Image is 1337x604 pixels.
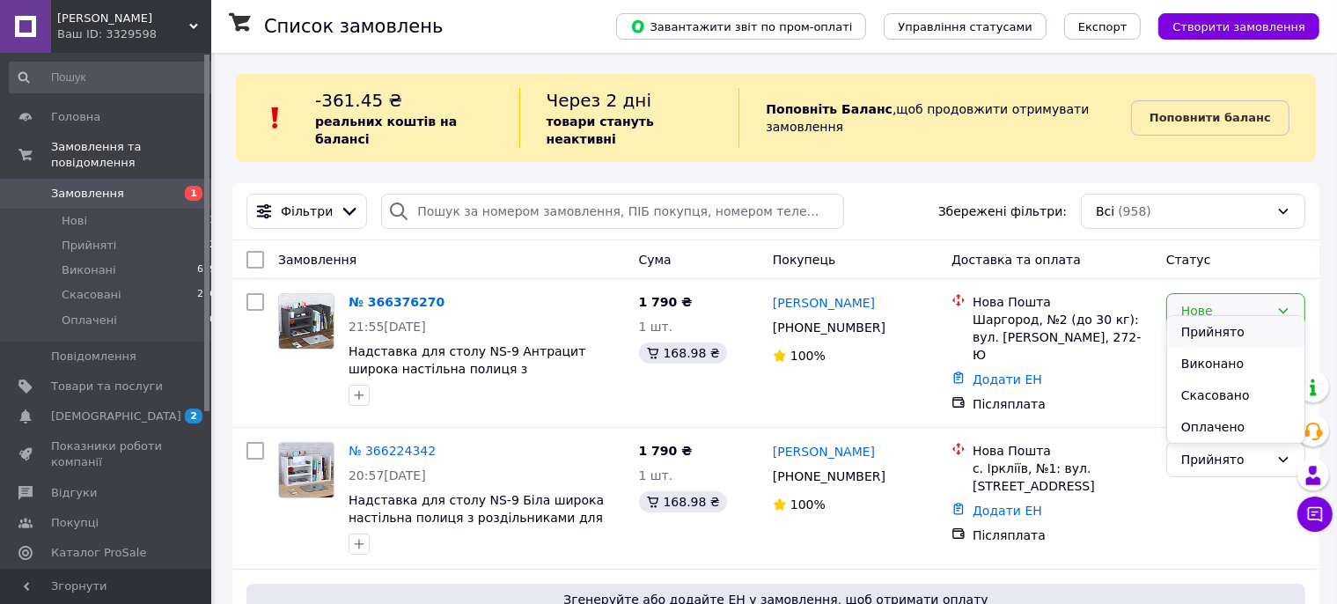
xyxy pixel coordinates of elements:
[57,26,211,42] div: Ваш ID: 3329598
[51,485,97,501] span: Відгуки
[349,444,436,458] a: № 366224342
[1167,348,1304,379] li: Виконано
[547,90,652,111] span: Через 2 дні
[62,213,87,229] span: Нові
[738,88,1131,148] div: , щоб продовжити отримувати замовлення
[639,468,673,482] span: 1 шт.
[973,372,1042,387] a: Додати ЕН
[315,90,402,111] span: -361.45 ₴
[973,527,1152,544] div: Післяплата
[973,395,1152,413] div: Післяплата
[1297,497,1333,532] button: Чат з покупцем
[62,238,116,254] span: Прийняті
[1158,13,1319,40] button: Створити замовлення
[281,203,333,220] span: Фільтри
[1064,13,1142,40] button: Експорт
[279,443,334,497] img: Фото товару
[1141,18,1319,33] a: Створити замовлення
[639,295,693,309] span: 1 790 ₴
[62,313,117,328] span: Оплачені
[1166,253,1211,267] span: Статус
[349,320,426,334] span: 21:55[DATE]
[973,311,1152,364] div: Шаргород, №2 (до 30 кг): вул. [PERSON_NAME], 272-Ю
[766,102,893,116] b: Поповніть Баланс
[639,343,727,364] div: 168.98 ₴
[773,253,835,267] span: Покупець
[315,114,457,146] b: реальних коштів на балансі
[616,13,866,40] button: Завантажити звіт по пром-оплаті
[349,295,444,309] a: № 366376270
[1181,450,1269,469] div: Прийнято
[279,294,334,349] img: Фото товару
[973,460,1152,495] div: с. Іркліїв, №1: вул. [STREET_ADDRESS]
[1118,204,1151,218] span: (958)
[773,294,875,312] a: [PERSON_NAME]
[209,313,216,328] span: 0
[185,409,202,424] span: 2
[1167,411,1304,443] li: Оплачено
[639,444,693,458] span: 1 790 ₴
[264,16,443,37] h1: Список замовлень
[197,287,216,303] span: 276
[1181,301,1269,320] div: Нове
[1096,203,1114,220] span: Всі
[51,409,181,424] span: [DEMOGRAPHIC_DATA]
[639,253,672,267] span: Cума
[51,139,211,171] span: Замовлення та повідомлення
[51,545,146,561] span: Каталог ProSale
[381,194,844,229] input: Пошук за номером замовлення, ПІБ покупця, номером телефону, Email, номером накладної
[773,443,875,460] a: [PERSON_NAME]
[639,320,673,334] span: 1 шт.
[639,491,727,512] div: 168.98 ₴
[349,493,604,542] a: Надставка для столу NS-9 Біла широка настільна полиця з роздільниками для книг і канцелярії Loft ...
[278,442,334,498] a: Фото товару
[973,504,1042,518] a: Додати ЕН
[547,114,654,146] b: товари стануть неактивні
[1078,20,1128,33] span: Експорт
[630,18,852,34] span: Завантажити звіт по пром-оплаті
[62,287,121,303] span: Скасовані
[185,186,202,201] span: 1
[973,293,1152,311] div: Нова Пошта
[51,515,99,531] span: Покупці
[51,438,163,470] span: Показники роботи компанії
[51,379,163,394] span: Товари та послуги
[1150,111,1271,124] b: Поповнити баланс
[57,11,189,26] span: INKA Mebel
[973,442,1152,460] div: Нова Пошта
[349,468,426,482] span: 20:57[DATE]
[938,203,1067,220] span: Збережені фільтри:
[790,497,826,512] span: 100%
[898,20,1032,33] span: Управління статусами
[1167,379,1304,411] li: Скасовано
[769,464,889,489] div: [PHONE_NUMBER]
[62,262,116,278] span: Виконані
[349,344,607,411] a: Надставка для столу NS-9 Антрацит широка настільна полиця з роздільниками для книг канцелярії Lof...
[197,262,216,278] span: 679
[1131,100,1289,136] a: Поповнити баланс
[262,105,289,131] img: :exclamation:
[884,13,1047,40] button: Управління статусами
[278,253,356,267] span: Замовлення
[1172,20,1305,33] span: Створити замовлення
[790,349,826,363] span: 100%
[209,238,216,254] span: 2
[51,349,136,365] span: Повідомлення
[9,62,217,93] input: Пошук
[769,315,889,340] div: [PHONE_NUMBER]
[951,253,1081,267] span: Доставка та оплата
[1167,316,1304,348] li: Прийнято
[209,213,216,229] span: 1
[51,109,100,125] span: Головна
[278,293,334,350] a: Фото товару
[51,186,124,202] span: Замовлення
